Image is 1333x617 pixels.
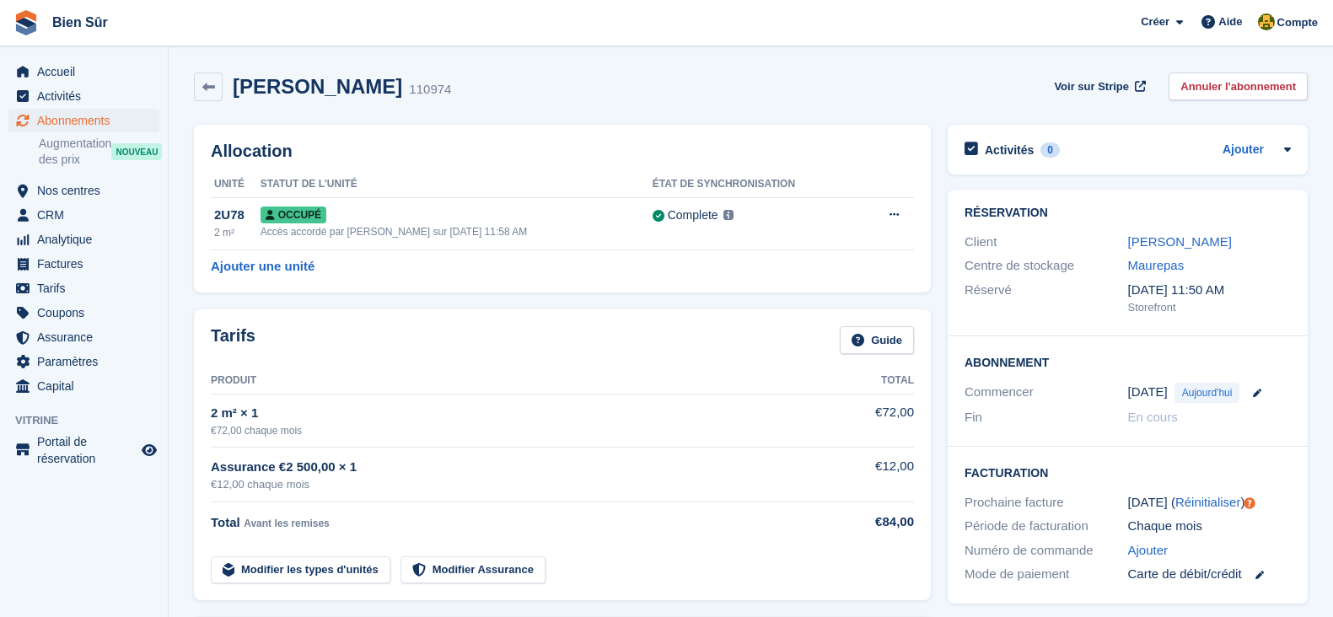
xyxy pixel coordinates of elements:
[1128,517,1292,536] div: Chaque mois
[965,464,1291,480] h2: Facturation
[39,135,159,169] a: Augmentation des prix NOUVEAU
[965,565,1128,584] div: Mode de paiement
[37,433,138,467] span: Portail de réservation
[1242,496,1257,511] div: Tooltip anchor
[1141,13,1169,30] span: Créer
[15,412,168,429] span: Vitrine
[965,353,1291,370] h2: Abonnement
[37,84,138,108] span: Activités
[37,60,138,83] span: Accueil
[1175,495,1241,509] a: Réinitialiser
[841,448,914,502] td: €12,00
[8,109,159,132] a: menu
[37,325,138,349] span: Assurance
[1128,383,1168,402] time: 2025-09-28 23:00:00 UTC
[39,136,111,168] span: Augmentation des prix
[985,142,1034,158] h2: Activités
[1128,541,1169,561] a: Ajouter
[1174,383,1240,403] span: Aujourd'hui
[37,276,138,300] span: Tarifs
[8,374,159,398] a: menu
[1128,565,1292,584] div: Carte de débit/crédit
[214,225,261,240] div: 2 m²
[8,433,159,467] a: menu
[965,541,1128,561] div: Numéro de commande
[965,207,1291,220] h2: Réservation
[211,515,240,529] span: Total
[841,368,914,394] th: Total
[211,458,841,477] div: Assurance €2 500,00 × 1
[400,556,546,584] a: Modifier Assurance
[211,171,261,198] th: Unité
[965,383,1128,403] div: Commencer
[37,374,138,398] span: Capital
[965,233,1128,252] div: Client
[211,368,841,394] th: Produit
[211,142,914,161] h2: Allocation
[1258,13,1275,30] img: Fatima Kelaaoui
[8,252,159,276] a: menu
[8,60,159,83] a: menu
[840,326,914,354] a: Guide
[841,394,914,447] td: €72,00
[8,179,159,202] a: menu
[261,224,653,239] div: Accès accordé par [PERSON_NAME] sur [DATE] 11:58 AM
[13,10,39,35] img: stora-icon-8386f47178a22dfd0bd8f6a31ec36ba5ce8667c1dd55bd0f319d3a0aa187defe.svg
[261,171,653,198] th: Statut de l'unité
[1128,410,1178,424] span: En cours
[1218,13,1242,30] span: Aide
[37,179,138,202] span: Nos centres
[965,408,1128,427] div: Fin
[244,518,330,529] span: Avant les remises
[965,493,1128,512] div: Prochaine facture
[1169,72,1308,100] a: Annuler l'abonnement
[1128,234,1232,249] a: [PERSON_NAME]
[46,8,115,36] a: Bien Sûr
[37,301,138,325] span: Coupons
[409,80,451,99] div: 110974
[965,281,1128,316] div: Réservé
[1277,14,1318,31] span: Compte
[8,228,159,251] a: menu
[37,228,138,251] span: Analytique
[653,171,863,198] th: État de synchronisation
[668,207,718,224] div: Complete
[261,207,326,223] span: Occupé
[1128,299,1292,316] div: Storefront
[214,206,261,225] div: 2U78
[8,203,159,227] a: menu
[233,75,402,98] h2: [PERSON_NAME]
[8,325,159,349] a: menu
[111,143,162,160] div: NOUVEAU
[37,252,138,276] span: Factures
[1128,258,1185,272] a: Maurepas
[211,556,390,584] a: Modifier les types d'unités
[37,109,138,132] span: Abonnements
[1223,141,1264,160] a: Ajouter
[37,350,138,373] span: Paramètres
[965,256,1128,276] div: Centre de stockage
[211,326,255,354] h2: Tarifs
[1047,72,1148,100] a: Voir sur Stripe
[8,84,159,108] a: menu
[139,440,159,460] a: Boutique d'aperçu
[8,301,159,325] a: menu
[211,423,841,438] div: €72,00 chaque mois
[965,517,1128,536] div: Période de facturation
[841,512,914,532] div: €84,00
[8,350,159,373] a: menu
[1128,281,1292,300] div: [DATE] 11:50 AM
[1128,493,1292,512] div: [DATE] ( )
[8,276,159,300] a: menu
[723,210,734,220] img: icon-info-grey-7440780725fd019a000dd9b08b2336e03edf1995a4989e88bcd33f0948082b44.svg
[37,203,138,227] span: CRM
[211,257,314,276] a: Ajouter une unité
[211,404,841,423] div: 2 m² × 1
[211,476,841,493] div: €12,00 chaque mois
[1054,78,1129,95] span: Voir sur Stripe
[1040,142,1060,158] div: 0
